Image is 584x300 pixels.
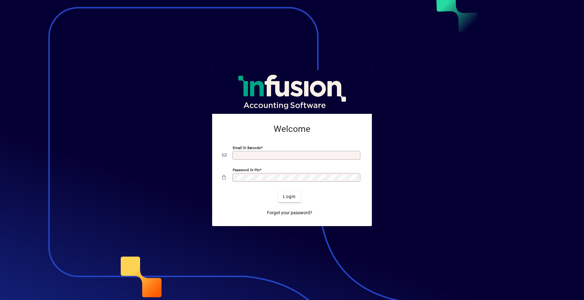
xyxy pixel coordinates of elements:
button: Login [278,191,301,202]
h2: Welcome [222,124,362,134]
span: Forgot your password? [267,210,312,216]
a: Forgot your password? [265,207,315,219]
mat-label: Email or Barcode [233,145,261,150]
mat-label: Password or Pin [233,167,260,172]
span: Login [283,193,296,200]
